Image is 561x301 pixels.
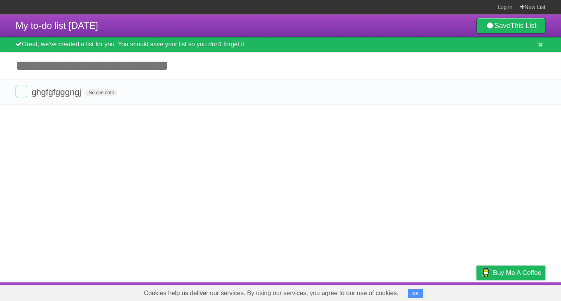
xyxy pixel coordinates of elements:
a: Privacy [466,284,487,299]
label: Done [16,86,27,97]
a: Buy me a coffee [476,266,545,280]
a: About [373,284,389,299]
span: No due date [85,89,117,96]
span: My to-do list [DATE] [16,20,98,31]
img: Buy me a coffee [480,266,491,279]
a: Developers [399,284,430,299]
button: OK [408,289,423,298]
b: This List [510,22,536,30]
a: Terms [440,284,457,299]
span: Cookies help us deliver our services. By using our services, you agree to our use of cookies. [136,285,406,301]
a: Suggest a feature [496,284,545,299]
span: ghgfgfgggngj [32,87,83,97]
a: SaveThis List [476,18,545,33]
span: Buy me a coffee [493,266,542,280]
